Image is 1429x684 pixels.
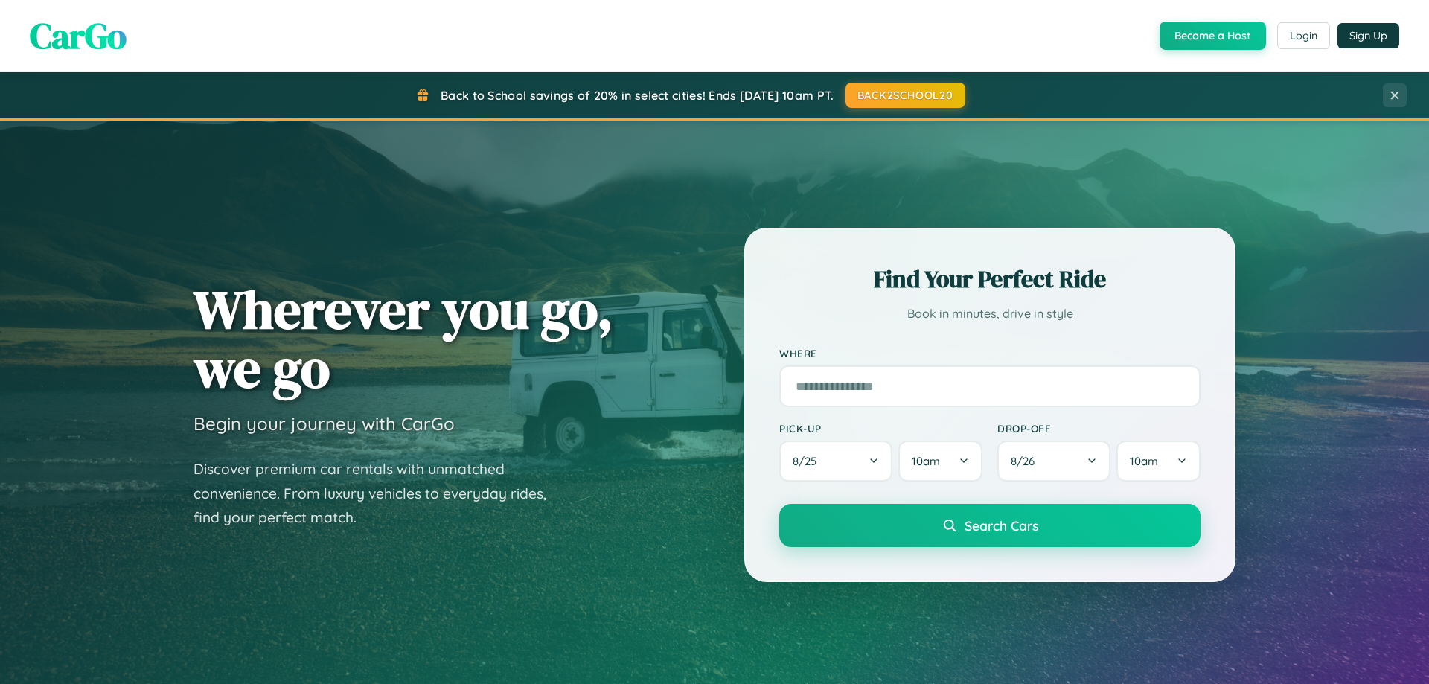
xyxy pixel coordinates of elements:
span: Search Cars [965,517,1038,534]
label: Pick-up [779,422,982,435]
h3: Begin your journey with CarGo [194,412,455,435]
button: Search Cars [779,504,1201,547]
button: Sign Up [1337,23,1399,48]
label: Where [779,347,1201,359]
span: CarGo [30,11,127,60]
button: 8/26 [997,441,1110,482]
button: BACK2SCHOOL20 [845,83,965,108]
label: Drop-off [997,422,1201,435]
span: 8 / 26 [1011,454,1042,468]
button: Login [1277,22,1330,49]
button: 10am [1116,441,1201,482]
p: Discover premium car rentals with unmatched convenience. From luxury vehicles to everyday rides, ... [194,457,566,530]
button: 8/25 [779,441,892,482]
p: Book in minutes, drive in style [779,303,1201,325]
span: Back to School savings of 20% in select cities! Ends [DATE] 10am PT. [441,88,834,103]
span: 10am [912,454,940,468]
h1: Wherever you go, we go [194,280,613,397]
span: 10am [1130,454,1158,468]
button: 10am [898,441,982,482]
button: Become a Host [1160,22,1266,50]
span: 8 / 25 [793,454,824,468]
h2: Find Your Perfect Ride [779,263,1201,295]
